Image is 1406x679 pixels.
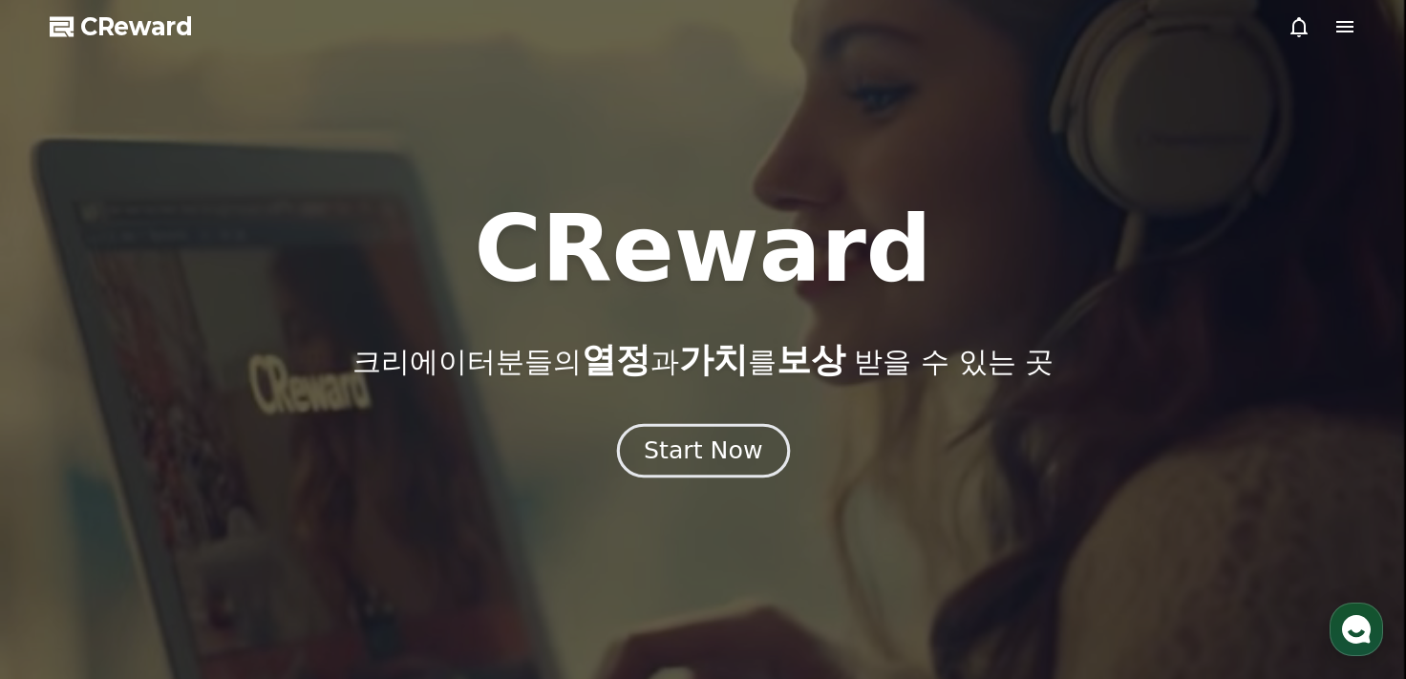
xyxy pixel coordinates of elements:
a: CReward [50,11,193,42]
span: 보상 [777,340,845,379]
a: 대화 [126,520,246,568]
span: 열정 [582,340,650,379]
h1: CReward [474,203,931,295]
span: CReward [80,11,193,42]
a: 홈 [6,520,126,568]
button: Start Now [616,423,789,477]
span: 가치 [679,340,748,379]
span: 설정 [295,549,318,564]
span: 홈 [60,549,72,564]
span: 대화 [175,550,198,565]
p: 크리에이터분들의 과 를 받을 수 있는 곳 [352,341,1054,379]
a: 설정 [246,520,367,568]
div: Start Now [644,435,762,467]
a: Start Now [621,444,786,462]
